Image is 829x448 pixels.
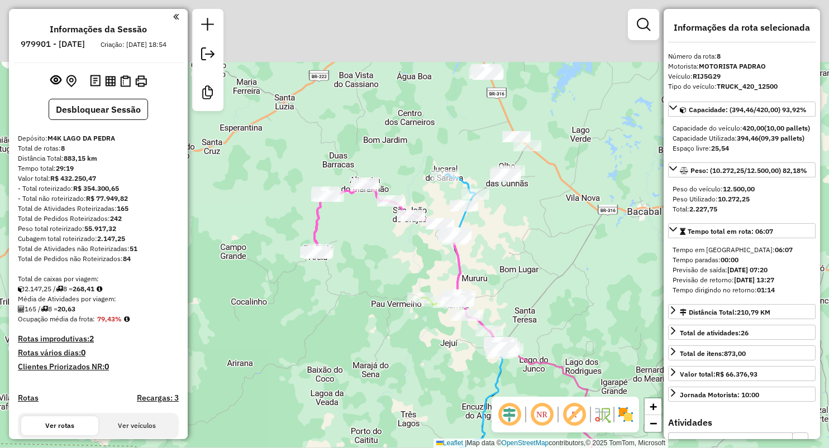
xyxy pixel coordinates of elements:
[47,134,115,142] strong: M4K LAGO DA PEDRA
[668,240,816,300] div: Tempo total em rota: 06:07
[668,223,816,238] a: Tempo total em rota: 06:07
[489,342,517,353] div: Atividade não roteirizada - LANCHONETE BOM SABOR
[693,72,721,80] strong: RIJ5G29
[673,123,811,133] div: Capacidade do veículo:
[757,286,775,294] strong: 01:14
[673,194,811,204] div: Peso Utilizado:
[470,65,498,76] div: Atividade não roteirizada - bar do RONE von
[73,184,119,192] strong: R$ 354.300,65
[18,284,179,294] div: 2.147,25 / 8 =
[197,13,219,38] a: Nova sessão e pesquisa
[473,69,501,80] div: Atividade não roteirizada - EDMAR COMERCIO
[673,285,811,295] div: Tempo dirigindo no retorno:
[724,349,746,358] strong: 873,00
[58,305,75,313] strong: 20,63
[673,245,811,255] div: Tempo em [GEOGRAPHIC_DATA]:
[18,348,179,358] h4: Rotas vários dias:
[680,329,749,337] span: Total de atividades:
[110,214,122,223] strong: 242
[668,22,816,33] h4: Informações da rota selecionada
[18,304,179,314] div: 165 / 8 =
[98,416,175,435] button: Ver veículos
[471,64,499,75] div: Atividade não roteirizada - PLANTAO GELADO DO MA
[503,131,531,142] div: Atividade não roteirizada - DEPOSITO DO CLAUDIO
[18,153,179,163] div: Distância Total:
[104,362,109,372] strong: 0
[737,308,770,316] span: 210,79 KM
[18,224,179,234] div: Peso total roteirizado:
[475,69,503,80] div: Atividade não roteirizada - BAR FUNDO DE QUINTAL
[21,416,98,435] button: Ver rotas
[680,307,770,317] div: Distância Total:
[18,244,179,254] div: Total de Atividades não Roteirizadas:
[673,185,755,193] span: Peso do veículo:
[89,334,94,344] strong: 2
[689,205,717,213] strong: 2.227,75
[18,274,179,284] div: Total de caixas por viagem:
[81,348,85,358] strong: 0
[18,393,39,403] h4: Rotas
[197,43,219,68] a: Exportar sessão
[18,234,179,244] div: Cubagem total roteirizado:
[632,13,655,36] a: Exibir filtros
[18,133,179,143] div: Depósito:
[673,265,811,275] div: Previsão de saída:
[471,65,499,76] div: Atividade não roteirizada - Delivery da Patrici
[18,362,179,372] h4: Clientes Priorizados NR:
[493,169,521,180] div: Atividade não roteirizada - DEPOSITO RAIMUNDO PI
[490,168,518,180] div: Atividade não roteirizada - ESPACO MARIA CUNHA
[721,256,739,264] strong: 00:00
[513,140,541,151] div: Atividade não roteirizada - LANCHONETE CHICAO
[474,64,502,75] div: Atividade não roteirizada - COM. DO ANTONIO
[690,166,807,175] span: Peso: (10.272,25/12.500,00) 82,18%
[436,439,463,447] a: Leaflet
[727,266,768,274] strong: [DATE] 07:20
[18,174,179,184] div: Valor total:
[668,162,816,177] a: Peso: (10.272,25/12.500,00) 82,18%
[73,285,94,293] strong: 268,41
[668,61,816,71] div: Motorista:
[673,275,811,285] div: Previsão de retorno:
[668,102,816,117] a: Capacidade: (394,46/420,00) 93,92%
[759,134,804,142] strong: (09,39 pallets)
[21,39,85,49] h6: 979901 - [DATE]
[18,334,179,344] h4: Rotas improdutivas:
[96,40,171,50] div: Criação: [DATE] 18:54
[680,349,746,359] div: Total de itens:
[673,133,811,143] div: Capacidade Utilizada:
[496,401,523,428] span: Ocultar deslocamento
[124,316,130,322] em: Média calculada utilizando a maior ocupação (%Peso ou %Cubagem) de cada rota da sessão. Rotas cro...
[377,195,405,206] div: Atividade não roteirizada - CLUBE DOIS
[775,245,793,254] strong: 06:07
[486,337,514,348] div: Atividade não roteirizada - BAR DO TIAGO 2
[469,68,497,79] div: Atividade não roteirizada - COMERCIAL FREITAS
[741,329,749,337] strong: 26
[645,398,661,415] a: Zoom in
[717,82,778,90] strong: TRUCK_420_12500
[689,105,807,114] span: Capacidade: (394,46/420,00) 93,92%
[645,415,661,432] a: Zoom out
[668,180,816,219] div: Peso: (10.272,25/12.500,00) 82,18%
[650,416,657,430] span: −
[18,194,179,204] div: - Total não roteirizado:
[673,204,811,214] div: Total:
[718,195,750,203] strong: 10.272,25
[56,164,74,172] strong: 29:19
[699,62,766,70] strong: MOTORISTA PADRAO
[97,286,102,292] i: Meta Caixas/viagem: 1,00 Diferença: 267,41
[18,294,179,304] div: Média de Atividades por viagem:
[668,366,816,381] a: Valor total:R$ 66.376,93
[474,68,502,79] div: Atividade não roteirizada - COMERCIAL FELIX
[465,439,466,447] span: |
[593,406,611,423] img: Fluxo de ruas
[764,124,810,132] strong: (10,00 pallets)
[490,170,518,181] div: Atividade não roteirizada - ML KITANDA
[18,254,179,264] div: Total de Pedidos não Roteirizados:
[61,144,65,152] strong: 8
[461,189,489,200] div: Atividade não roteirizada - EDILSON - POVOADO PA
[397,210,425,221] div: Atividade não roteirizada - L.L espaco Lazer
[18,286,25,292] i: Cubagem total roteirizado
[64,154,97,162] strong: 883,15 km
[118,73,133,89] button: Visualizar Romaneio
